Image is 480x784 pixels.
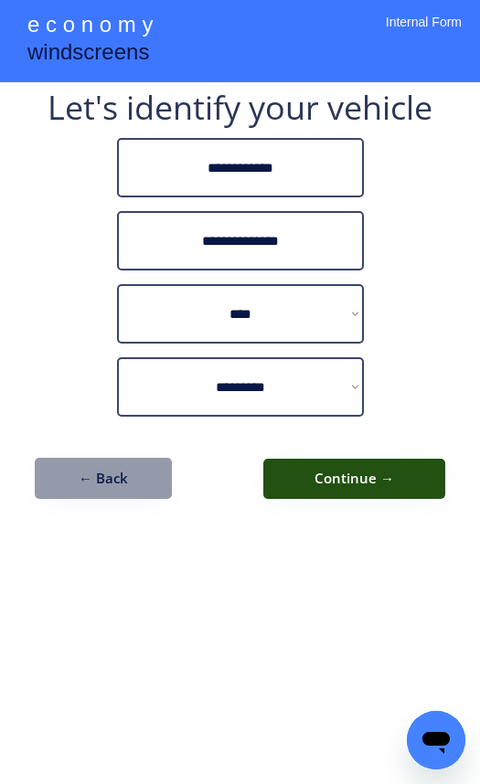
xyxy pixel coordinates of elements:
div: windscreens [27,37,149,72]
button: Continue → [263,459,445,499]
div: Let's identify your vehicle [48,91,432,124]
button: ← Back [35,458,172,499]
iframe: Button to launch messaging window [407,711,465,769]
div: e c o n o m y [27,9,153,44]
div: Internal Form [386,14,462,55]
